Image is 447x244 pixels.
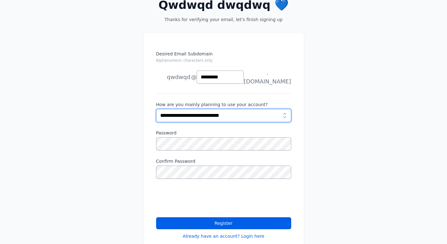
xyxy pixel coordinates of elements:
[156,186,252,211] iframe: reCAPTCHA
[244,68,291,86] span: .[DOMAIN_NAME]
[156,71,191,96] li: qwdwqd dwqdwq
[156,158,291,164] label: Confirm Password
[156,101,291,108] label: How are you mainly planning to use your account?
[191,73,197,82] span: @
[153,16,294,23] p: Thanks for verifying your email, let's finish signing up
[156,51,291,67] label: Desired Email Subdomain
[183,233,264,239] a: Already have an account? Login here
[156,217,291,229] button: Register
[156,58,213,63] small: Alphanumeric characters only
[156,130,291,136] label: Password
